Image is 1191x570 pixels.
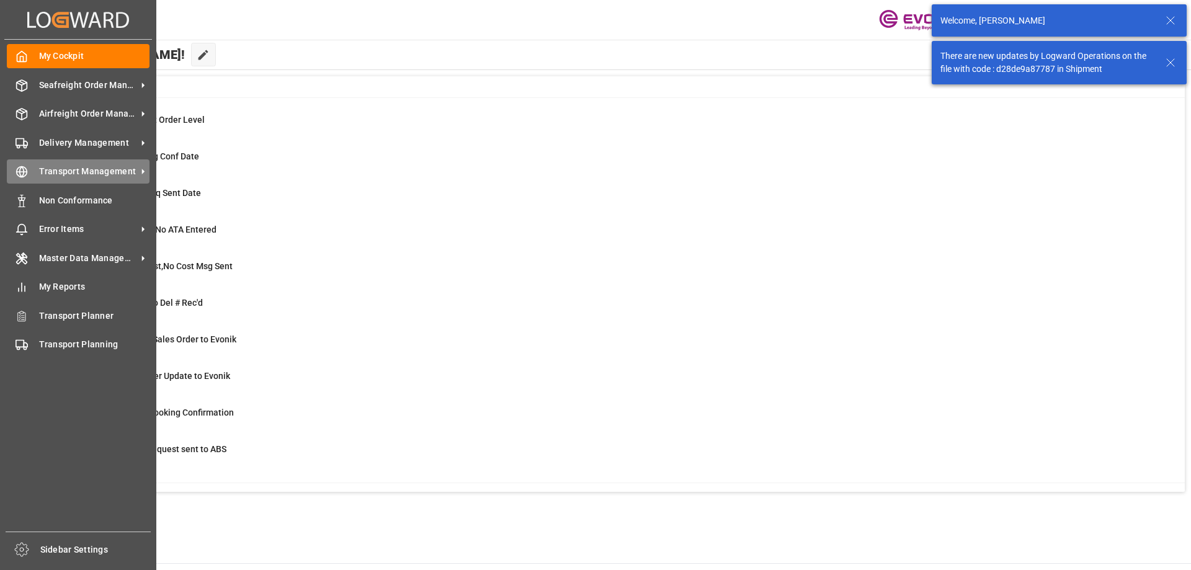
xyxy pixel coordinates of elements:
span: ETD>3 Days Past,No Cost Msg Sent [95,261,233,271]
span: Pending Bkg Request sent to ABS [95,444,226,454]
span: Master Data Management [39,252,137,265]
span: Non Conformance [39,194,150,207]
span: Error on Initial Sales Order to Evonik [95,334,236,344]
div: There are new updates by Logward Operations on the file with code : d28de9a87787 in Shipment [940,50,1154,76]
a: My Cockpit [7,44,149,68]
a: 1ABS: No Bkg Req Sent DateShipment [64,187,1169,213]
span: Airfreight Order Management [39,107,137,120]
a: 5ETD < 3 Days,No Del # Rec'dShipment [64,296,1169,323]
span: Transport Planner [39,309,150,323]
a: Transport Planner [7,303,149,327]
a: 27ABS: No Init Bkg Conf DateShipment [64,150,1169,176]
a: 0Error Sales Order Update to EvonikShipment [64,370,1169,396]
a: Non Conformance [7,188,149,212]
span: Error Sales Order Update to Evonik [95,371,230,381]
a: 1Pending Bkg Request sent to ABSShipment [64,443,1169,469]
img: Evonik-brand-mark-Deep-Purple-RGB.jpeg_1700498283.jpeg [879,9,960,31]
a: 0Error on Initial Sales Order to EvonikShipment [64,333,1169,359]
span: Transport Planning [39,338,150,351]
span: Sidebar Settings [40,543,151,556]
a: Transport Planning [7,332,149,357]
a: 4Main-Leg Shipment # Error [64,479,1169,505]
a: 39ABS: Missing Booking ConfirmationShipment [64,406,1169,432]
span: ABS: Missing Booking Confirmation [95,407,234,417]
a: 13ETA > 10 Days , No ATA EnteredShipment [64,223,1169,249]
a: My Reports [7,275,149,299]
span: My Reports [39,280,150,293]
span: Seafreight Order Management [39,79,137,92]
a: 0MOT Missing at Order LevelSales Order-IVPO [64,114,1169,140]
span: My Cockpit [39,50,150,63]
span: Transport Management [39,165,137,178]
a: 40ETD>3 Days Past,No Cost Msg SentShipment [64,260,1169,286]
div: Welcome, [PERSON_NAME] [940,14,1154,27]
span: Delivery Management [39,136,137,149]
span: Error Items [39,223,137,236]
span: Hello [PERSON_NAME]! [51,43,185,66]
